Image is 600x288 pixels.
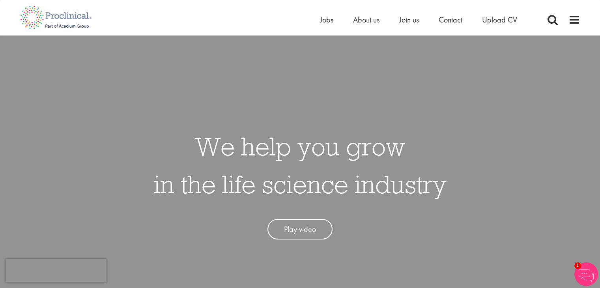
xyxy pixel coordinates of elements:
[574,262,581,269] span: 1
[482,15,517,25] a: Upload CV
[439,15,462,25] a: Contact
[399,15,419,25] a: Join us
[267,219,333,240] a: Play video
[320,15,333,25] a: Jobs
[574,262,598,286] img: Chatbot
[154,127,447,203] h1: We help you grow in the life science industry
[353,15,379,25] a: About us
